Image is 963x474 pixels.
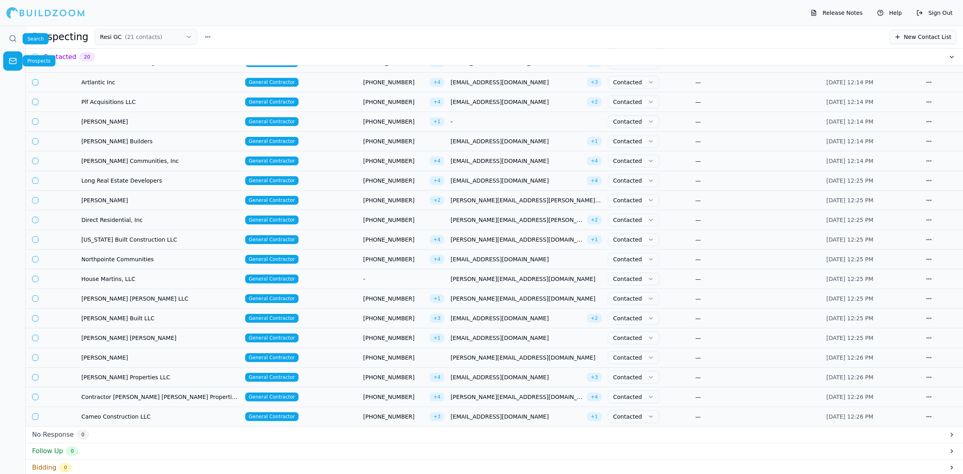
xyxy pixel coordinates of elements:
[587,176,601,185] span: + 4
[451,334,601,342] span: [EMAIL_ADDRESS][DOMAIN_NAME]
[363,314,427,322] span: [PHONE_NUMBER]
[245,353,299,362] span: General Contractor
[363,137,444,145] span: [PHONE_NUMBER]
[826,236,873,243] span: [DATE] 12:25 PM
[245,137,299,146] span: General Contractor
[430,98,444,106] span: + 4
[363,334,427,342] span: [PHONE_NUMBER]
[826,374,873,380] span: [DATE] 12:26 PM
[695,314,820,322] div: —
[245,98,299,106] span: General Contractor
[81,275,239,283] span: House Martins, LLC
[430,255,444,264] span: + 4
[826,256,873,262] span: [DATE] 12:25 PM
[695,354,820,362] div: —
[81,118,239,126] span: [PERSON_NAME]
[245,117,299,126] span: General Contractor
[363,393,427,401] span: [PHONE_NUMBER]
[430,393,444,401] span: + 4
[81,78,239,86] span: Artlantic Inc
[587,235,601,244] span: + 1
[826,158,873,164] span: [DATE] 12:14 PM
[695,98,820,106] div: —
[695,255,820,263] div: —
[807,6,867,19] button: Release Notes
[363,373,427,381] span: [PHONE_NUMBER]
[430,196,444,205] span: + 2
[826,197,873,203] span: [DATE] 12:25 PM
[695,216,820,224] div: —
[451,177,584,185] span: [EMAIL_ADDRESS][DOMAIN_NAME]
[451,118,601,126] div: -
[81,354,239,362] span: [PERSON_NAME]
[79,52,94,61] span: 20
[587,98,601,106] span: + 2
[451,275,601,283] span: [PERSON_NAME][EMAIL_ADDRESS][DOMAIN_NAME]
[826,295,873,302] span: [DATE] 12:25 PM
[826,276,873,282] span: [DATE] 12:25 PM
[245,235,299,244] span: General Contractor
[66,447,78,456] span: 0
[27,36,44,42] p: Search
[695,157,820,165] div: —
[363,177,427,185] span: [PHONE_NUMBER]
[81,413,239,421] span: Cameo Construction LLC
[826,118,873,125] span: [DATE] 12:14 PM
[81,314,239,322] span: [PERSON_NAME] Built LLC
[451,413,584,421] span: [EMAIL_ADDRESS][DOMAIN_NAME]
[587,373,601,382] span: + 3
[32,31,88,43] h1: Prospecting
[826,79,873,85] span: [DATE] 12:14 PM
[430,334,444,342] span: + 1
[587,78,601,87] span: + 3
[451,78,584,86] span: [EMAIL_ADDRESS][DOMAIN_NAME]
[363,98,427,106] span: [PHONE_NUMBER]
[695,373,820,381] div: —
[451,314,584,322] span: [EMAIL_ADDRESS][DOMAIN_NAME]
[451,157,584,165] span: [EMAIL_ADDRESS][DOMAIN_NAME]
[451,216,584,224] span: [PERSON_NAME][EMAIL_ADDRESS][PERSON_NAME][DOMAIN_NAME]
[826,177,873,184] span: [DATE] 12:25 PM
[826,138,873,144] span: [DATE] 12:14 PM
[912,6,957,19] button: Sign Out
[245,393,299,401] span: General Contractor
[451,255,601,263] span: [EMAIL_ADDRESS][DOMAIN_NAME]
[451,98,584,106] span: [EMAIL_ADDRESS][DOMAIN_NAME]
[695,275,820,283] div: —
[245,373,299,382] span: General Contractor
[363,295,427,303] span: [PHONE_NUMBER]
[81,373,239,381] span: [PERSON_NAME] Properties LLC
[363,354,444,362] span: [PHONE_NUMBER]
[873,6,906,19] button: Help
[245,196,299,205] span: General Contractor
[695,295,820,303] div: —
[245,334,299,342] span: General Contractor
[81,98,239,106] span: Plf Acquisitions LLC
[81,216,239,224] span: Direct Residential, Inc
[32,446,63,456] h3: Follow Up
[587,412,601,421] span: + 1
[363,157,427,165] span: [PHONE_NUMBER]
[430,373,444,382] span: + 4
[826,315,873,321] span: [DATE] 12:25 PM
[587,216,601,224] span: + 2
[430,157,444,165] span: + 4
[695,118,820,126] div: —
[81,157,239,165] span: [PERSON_NAME] Communities, Inc
[81,137,239,145] span: [PERSON_NAME] Builders
[245,216,299,224] span: General Contractor
[430,235,444,244] span: + 4
[587,314,601,323] span: + 2
[889,30,957,44] button: New Contact List
[695,78,820,86] div: —
[826,99,873,105] span: [DATE] 12:14 PM
[695,236,820,244] div: —
[245,294,299,303] span: General Contractor
[587,157,601,165] span: + 4
[451,373,584,381] span: [EMAIL_ADDRESS][DOMAIN_NAME]
[81,295,239,303] span: [PERSON_NAME] [PERSON_NAME] LLC
[32,463,56,472] h3: Bidding
[245,157,299,165] span: General Contractor
[363,196,427,204] span: [PHONE_NUMBER]
[451,393,584,401] span: [PERSON_NAME][EMAIL_ADDRESS][DOMAIN_NAME]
